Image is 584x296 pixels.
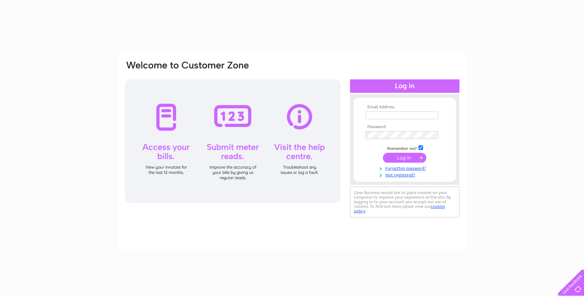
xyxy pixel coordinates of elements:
input: Submit [383,153,426,163]
a: Not registered? [366,171,446,178]
th: Password: [364,125,446,129]
a: Forgotten password? [366,164,446,171]
th: Email Address: [364,105,446,110]
td: Remember me? [364,144,446,151]
a: cookies policy [354,204,445,213]
div: Clear Business would like to place cookies on your computer to improve your experience of the sit... [350,187,459,217]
